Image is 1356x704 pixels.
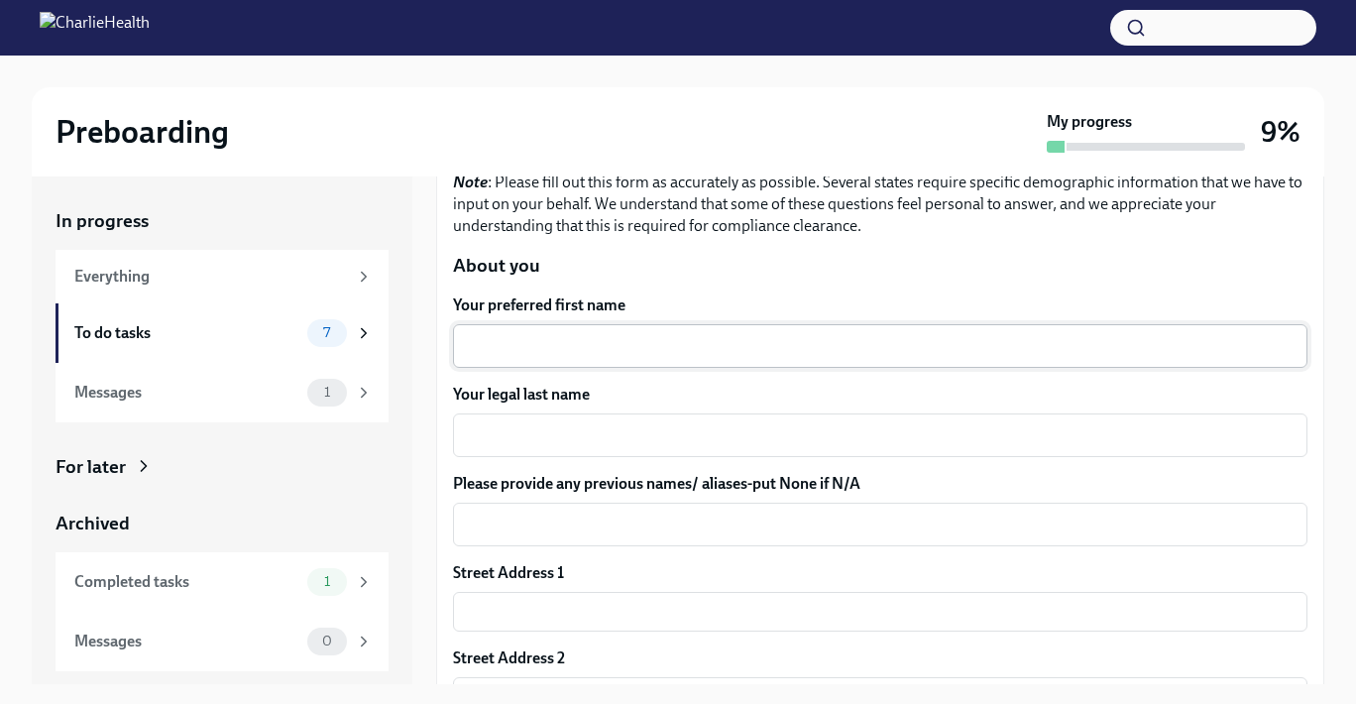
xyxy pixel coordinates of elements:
[1261,114,1300,150] h3: 9%
[56,250,389,303] a: Everything
[56,511,389,536] a: Archived
[56,612,389,671] a: Messages0
[74,382,299,404] div: Messages
[453,384,1307,406] label: Your legal last name
[56,454,389,480] a: For later
[56,454,126,480] div: For later
[453,173,488,191] strong: Note
[56,363,389,422] a: Messages1
[56,552,389,612] a: Completed tasks1
[1047,111,1132,133] strong: My progress
[56,112,229,152] h2: Preboarding
[453,473,1307,495] label: Please provide any previous names/ aliases-put None if N/A
[74,571,299,593] div: Completed tasks
[453,253,1307,279] p: About you
[74,631,299,652] div: Messages
[74,266,347,288] div: Everything
[56,303,389,363] a: To do tasks7
[311,325,342,340] span: 7
[310,634,344,648] span: 0
[312,385,342,400] span: 1
[56,208,389,234] a: In progress
[74,322,299,344] div: To do tasks
[312,574,342,589] span: 1
[453,562,564,584] label: Street Address 1
[453,647,565,669] label: Street Address 2
[40,12,150,44] img: CharlieHealth
[453,172,1307,237] p: : Please fill out this form as accurately as possible. Several states require specific demographi...
[453,294,1307,316] label: Your preferred first name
